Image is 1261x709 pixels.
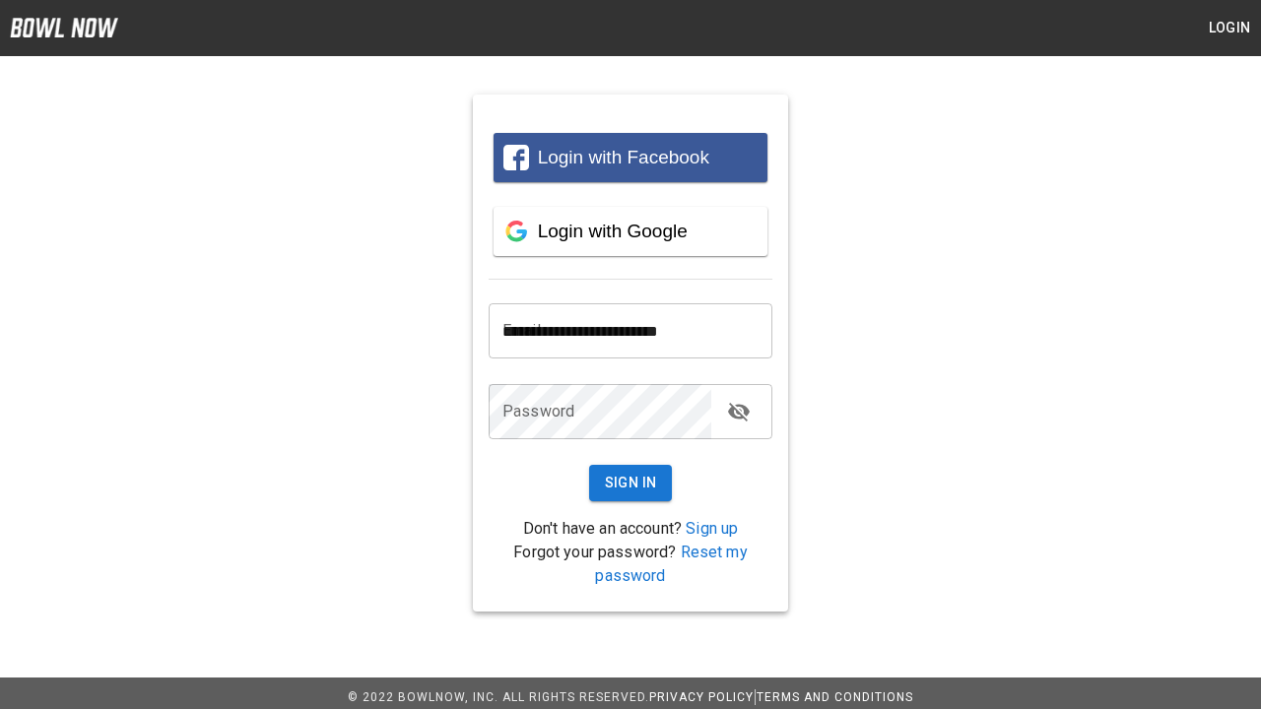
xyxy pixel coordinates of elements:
button: Sign In [589,465,673,501]
span: © 2022 BowlNow, Inc. All Rights Reserved. [348,690,649,704]
p: Forgot your password? [489,541,772,588]
button: toggle password visibility [719,392,759,431]
img: logo [10,18,118,37]
a: Terms and Conditions [757,690,913,704]
a: Sign up [686,519,738,538]
button: Login with Google [494,207,767,256]
span: Login with Google [538,221,688,241]
a: Reset my password [595,543,747,585]
button: Login [1198,10,1261,46]
p: Don't have an account? [489,517,772,541]
span: Login with Facebook [538,147,709,167]
button: Login with Facebook [494,133,767,182]
a: Privacy Policy [649,690,754,704]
